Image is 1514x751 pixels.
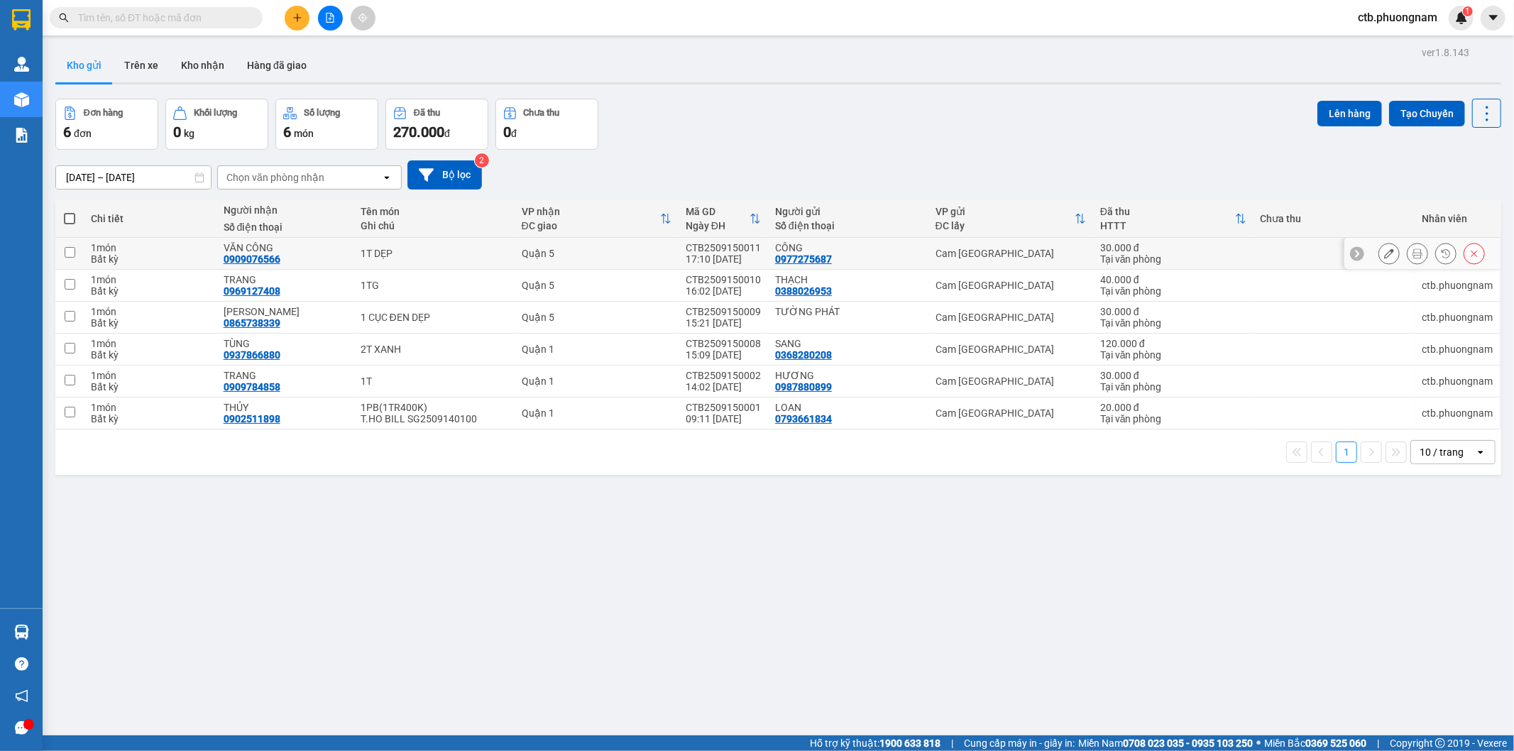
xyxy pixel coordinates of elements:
div: HTTT [1100,220,1235,231]
button: plus [285,6,309,31]
div: Mã GD [686,206,750,217]
span: | [951,735,953,751]
div: T.HO BILL SG2509140100 [361,413,508,424]
div: 0937866880 [224,349,280,361]
div: Tại văn phòng [1100,381,1246,393]
div: 30.000 đ [1100,370,1246,381]
span: ⚪️ [1256,740,1261,746]
div: Cam [GEOGRAPHIC_DATA] [936,248,1086,259]
div: Bất kỳ [91,317,209,329]
b: [DOMAIN_NAME] [119,54,195,65]
div: Chi tiết [91,213,209,224]
div: Đã thu [414,108,440,118]
span: question-circle [15,657,28,671]
span: kg [184,128,194,139]
span: message [15,721,28,735]
span: 0 [173,124,181,141]
div: 1 CỤC ĐEN DẸP [361,312,508,323]
div: CTB2509150010 [686,274,761,285]
div: 40.000 đ [1100,274,1246,285]
div: ctb.phuongnam [1422,407,1493,419]
img: logo-vxr [12,9,31,31]
div: TRANG [224,370,346,381]
div: 10 / trang [1420,445,1464,459]
button: Hàng đã giao [236,48,318,82]
strong: 0369 525 060 [1305,738,1366,749]
div: VP nhận [522,206,660,217]
button: Tạo Chuyến [1389,101,1465,126]
span: 6 [63,124,71,141]
span: notification [15,689,28,703]
div: TƯỜNG PHÁT [775,306,921,317]
div: 0969127408 [224,285,280,297]
div: Quận 1 [522,344,671,355]
div: Cam [GEOGRAPHIC_DATA] [936,375,1086,387]
button: Bộ lọc [407,160,482,190]
div: Khối lượng [194,108,237,118]
div: 1T [361,375,508,387]
div: CTB2509150011 [686,242,761,253]
strong: 0708 023 035 - 0935 103 250 [1123,738,1253,749]
div: 0902511898 [224,413,280,424]
div: Tại văn phòng [1100,253,1246,265]
div: 15:09 [DATE] [686,349,761,361]
img: warehouse-icon [14,92,29,107]
div: 1PB(1TR400K) [361,402,508,413]
button: 1 [1336,442,1357,463]
div: LOAN [775,402,921,413]
div: 1 món [91,370,209,381]
div: Quận 5 [522,312,671,323]
span: đ [444,128,450,139]
th: Toggle SortBy [928,200,1093,238]
div: ctb.phuongnam [1422,312,1493,323]
div: 20.000 đ [1100,402,1246,413]
span: món [294,128,314,139]
span: Miền Nam [1078,735,1253,751]
strong: 1900 633 818 [879,738,940,749]
button: Khối lượng0kg [165,99,268,150]
button: aim [351,6,375,31]
img: warehouse-icon [14,625,29,640]
span: plus [292,13,302,23]
li: (c) 2017 [119,67,195,85]
button: Kho gửi [55,48,113,82]
span: ctb.phuongnam [1346,9,1449,26]
span: file-add [325,13,335,23]
div: 0987880899 [775,381,832,393]
sup: 2 [475,153,489,168]
div: Bất kỳ [91,285,209,297]
span: Miền Bắc [1264,735,1366,751]
div: ctb.phuongnam [1422,344,1493,355]
div: Người nhận [224,204,346,216]
button: Trên xe [113,48,170,82]
div: Bất kỳ [91,349,209,361]
div: HƯƠNG [775,370,921,381]
svg: open [381,172,393,183]
div: 1 món [91,274,209,285]
div: 17:10 [DATE] [686,253,761,265]
div: Chưa thu [1261,213,1408,224]
div: Số lượng [304,108,340,118]
div: 120.000 đ [1100,338,1246,349]
button: file-add [318,6,343,31]
span: aim [358,13,368,23]
div: 15:21 [DATE] [686,317,761,329]
div: Số điện thoại [224,221,346,233]
div: 0865738339 [224,317,280,329]
b: Phương Nam Express [18,92,78,183]
div: ctb.phuongnam [1422,375,1493,387]
div: 16:02 [DATE] [686,285,761,297]
div: 0388026953 [775,285,832,297]
div: Cam [GEOGRAPHIC_DATA] [936,280,1086,291]
div: CTB2509150002 [686,370,761,381]
div: 1 món [91,242,209,253]
span: 6 [283,124,291,141]
div: 1 món [91,402,209,413]
div: Số điện thoại [775,220,921,231]
button: caret-down [1481,6,1505,31]
button: Đã thu270.000đ [385,99,488,150]
th: Toggle SortBy [1093,200,1254,238]
div: Quận 1 [522,407,671,419]
div: 1 món [91,306,209,317]
div: 09:11 [DATE] [686,413,761,424]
